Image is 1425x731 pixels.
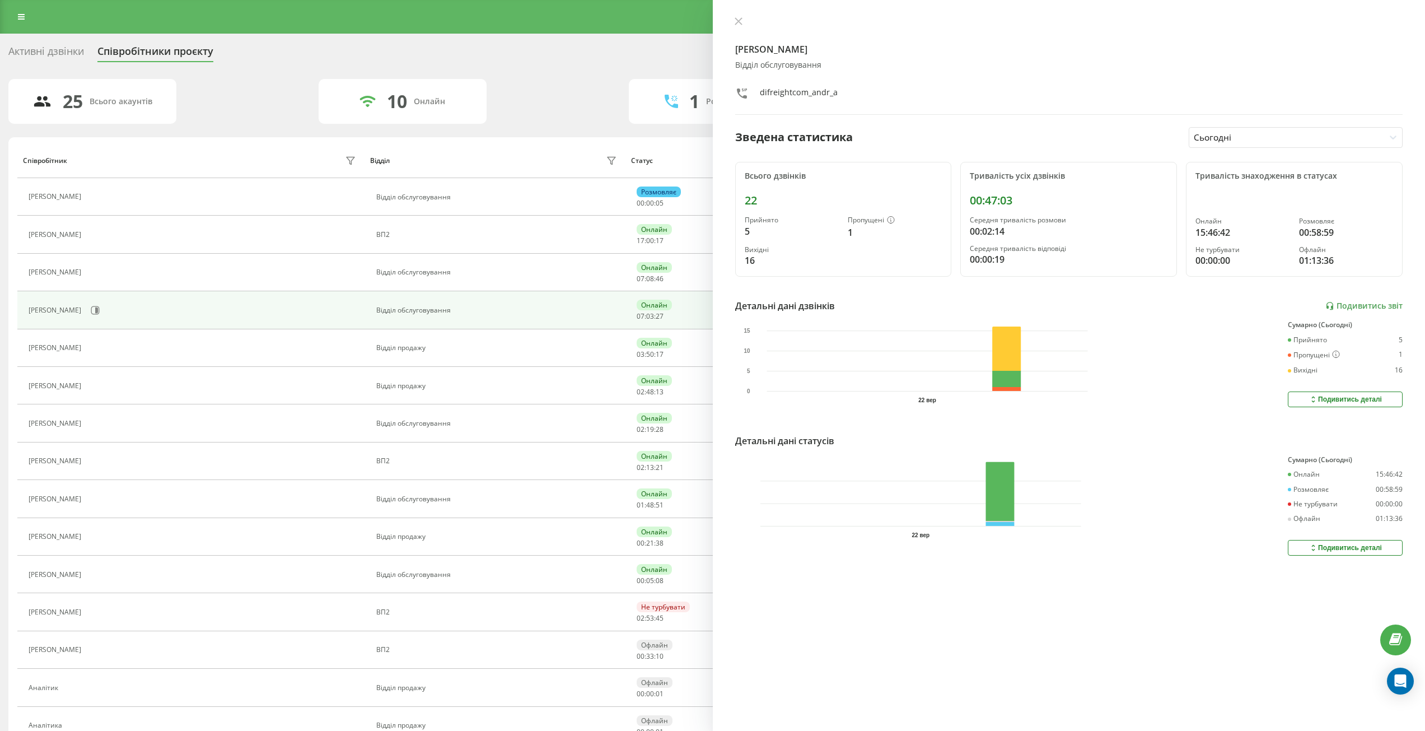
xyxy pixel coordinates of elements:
div: Співробітник [22,157,67,165]
div: Не турбувати [1195,246,1289,254]
span: 10 [656,651,664,661]
span: 46 [656,274,664,283]
div: Відділ обслуговування [376,193,620,201]
div: Всього дзвінків [745,171,942,181]
div: [PERSON_NAME] [29,646,84,654]
div: Відділ обслуговування [376,420,620,427]
div: Онлайн [637,488,672,499]
span: 17 [637,236,644,245]
div: : : [637,388,664,396]
span: 19 [646,425,654,434]
div: Відділ обслуговування [735,60,1403,70]
div: Аналітик [29,684,61,692]
div: Офлайн [637,677,672,688]
div: [PERSON_NAME] [29,344,84,352]
div: Детальні дані статусів [735,434,834,448]
span: 27 [656,311,664,321]
span: 03 [637,350,644,359]
div: Онлайн [637,527,672,537]
div: Онлайн [637,451,672,462]
span: 08 [656,576,664,585]
div: 01:13:36 [1299,254,1393,267]
div: [PERSON_NAME] [29,608,84,616]
div: 00:58:59 [1376,486,1403,493]
span: 21 [646,538,654,548]
div: Розмовляє [637,187,681,197]
button: Подивитись деталі [1288,392,1403,407]
span: 01 [656,689,664,699]
div: Онлайн [1288,471,1320,478]
span: 48 [646,500,654,510]
text: 0 [746,388,750,394]
span: 50 [646,350,654,359]
div: Пропущені [1288,351,1340,360]
div: Офлайн [1299,246,1393,254]
div: 16 [745,254,839,267]
a: Подивитись звіт [1325,301,1403,311]
div: [PERSON_NAME] [29,382,84,390]
div: : : [637,313,664,320]
span: 00 [637,198,644,208]
div: Сумарно (Сьогодні) [1288,456,1403,464]
div: Відділ [370,157,390,165]
div: 15:46:42 [1195,226,1289,239]
div: 00:58:59 [1299,226,1393,239]
div: Онлайн [637,262,672,273]
span: 02 [637,613,644,623]
div: Тривалість усіх дзвінків [970,171,1167,181]
div: [PERSON_NAME] [29,420,84,427]
div: : : [637,351,664,358]
div: 00:00:00 [1195,254,1289,267]
div: 00:00:00 [1376,500,1403,508]
text: 10 [744,348,750,354]
span: 17 [656,350,664,359]
span: 00 [637,689,644,699]
span: 13 [656,387,664,397]
span: 00 [646,689,654,699]
div: [PERSON_NAME] [29,193,84,201]
div: 1 [689,91,699,112]
div: 16 [1395,366,1403,374]
div: 00:02:14 [970,225,1167,238]
span: 13 [646,463,654,472]
span: 00 [637,576,644,585]
span: 00 [637,538,644,548]
div: 5 [1399,336,1403,344]
div: : : [637,275,664,283]
div: Офлайн [1288,515,1320,523]
div: 25 [63,91,83,112]
div: 10 [387,91,407,112]
div: [PERSON_NAME] [29,533,84,541]
div: [PERSON_NAME] [29,268,84,276]
div: : : [637,539,664,547]
div: Тривалість знаходження в статусах [1195,171,1393,181]
div: Прийнято [745,216,839,224]
div: Відділ обслуговування [376,571,620,579]
div: Не турбувати [637,602,690,612]
div: Зведена статистика [735,129,853,146]
div: 15:46:42 [1376,471,1403,478]
div: [PERSON_NAME] [29,231,84,239]
div: Не турбувати [1288,500,1338,508]
div: Активні дзвінки [8,45,84,63]
div: 5 [745,225,839,238]
div: Пропущені [848,216,942,225]
span: 02 [637,425,644,434]
div: Співробітники проєкту [97,45,213,63]
div: 01:13:36 [1376,515,1403,523]
div: : : [637,653,664,660]
span: 53 [646,613,654,623]
div: Офлайн [637,640,672,650]
span: 02 [637,387,644,397]
div: : : [637,690,664,698]
div: Онлайн [637,564,672,575]
div: 1 [1399,351,1403,360]
div: Онлайн [637,224,672,235]
div: 22 [745,194,942,207]
div: Середня тривалість відповіді [970,245,1167,253]
div: ВП2 [376,457,620,465]
div: Вихідні [1288,366,1317,374]
div: 00:00:19 [970,253,1167,266]
div: Офлайн [637,715,672,726]
div: ВП2 [376,231,620,239]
